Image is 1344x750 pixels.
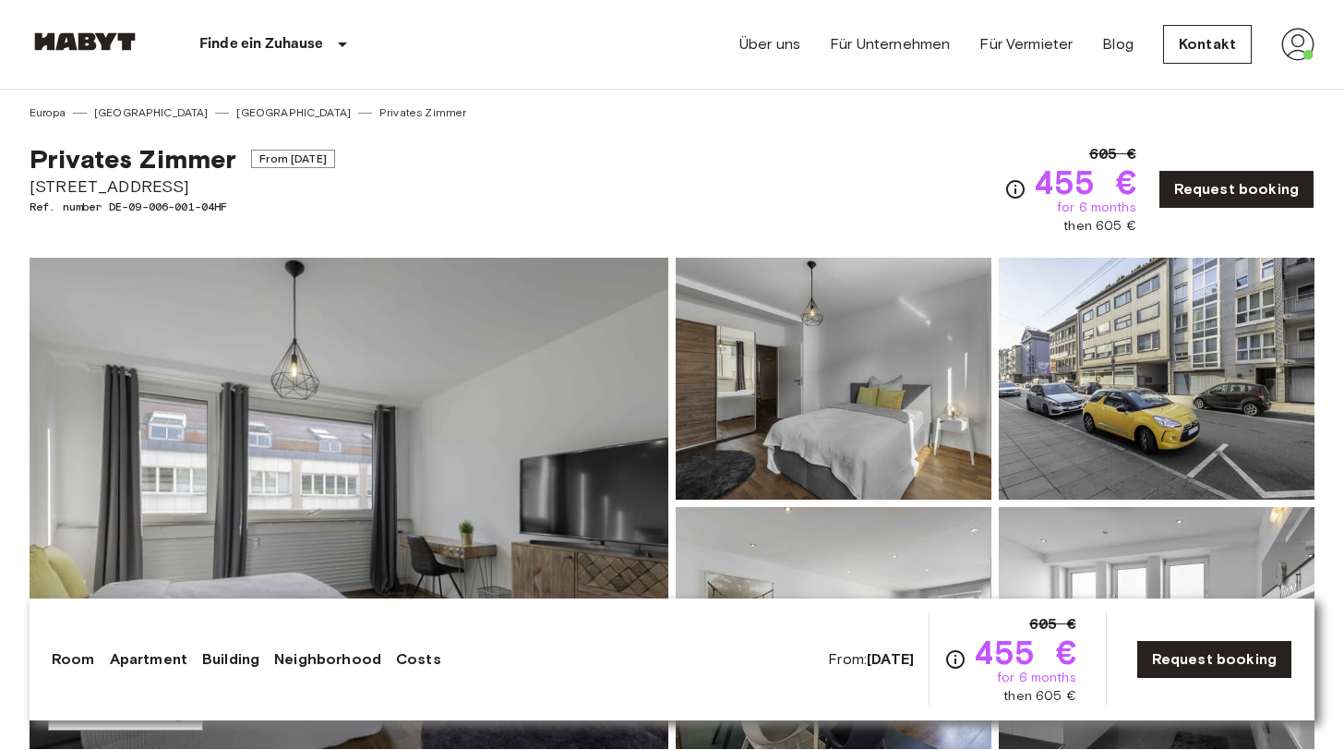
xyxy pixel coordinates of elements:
[944,648,966,671] svg: Check cost overview for full price breakdown. Please note that discounts apply to new joiners onl...
[1003,687,1076,706] span: then 605 €
[676,258,991,500] img: Picture of unit DE-09-006-001-04HF
[999,258,1314,500] img: Picture of unit DE-09-006-001-04HF
[199,33,324,55] p: Finde ein Zuhause
[30,258,668,749] img: Marketing picture of unit DE-09-006-001-04HF
[676,507,991,749] img: Picture of unit DE-09-006-001-04HF
[30,143,236,175] span: Privates Zimmer
[30,104,66,121] a: Europa
[1004,178,1026,200] svg: Check cost overview for full price breakdown. Please note that discounts apply to new joiners onl...
[1136,640,1292,679] a: Request booking
[997,669,1076,687] span: for 6 months
[830,33,950,55] a: Für Unternehmen
[1057,199,1136,217] span: for 6 months
[1089,143,1136,165] span: 605 €
[274,648,381,671] a: Neighborhood
[828,649,914,670] span: From:
[1281,28,1314,61] img: avatar
[236,104,351,121] a: [GEOGRAPHIC_DATA]
[202,648,259,671] a: Building
[974,635,1076,669] span: 455 €
[251,150,335,168] span: From [DATE]
[379,104,466,121] a: Privates Zimmer
[1158,170,1314,209] a: Request booking
[867,650,914,668] b: [DATE]
[1029,613,1076,635] span: 605 €
[52,648,95,671] a: Room
[739,33,800,55] a: Über uns
[1102,33,1134,55] a: Blog
[30,175,335,199] span: [STREET_ADDRESS]
[94,104,209,121] a: [GEOGRAPHIC_DATA]
[110,648,187,671] a: Apartment
[979,33,1073,55] a: Für Vermieter
[999,507,1314,749] img: Picture of unit DE-09-006-001-04HF
[30,32,140,51] img: Habyt
[1063,217,1136,236] span: then 605 €
[396,648,441,671] a: Costs
[30,199,335,215] span: Ref. number DE-09-006-001-04HF
[1163,25,1252,64] a: Kontakt
[1034,165,1136,199] span: 455 €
